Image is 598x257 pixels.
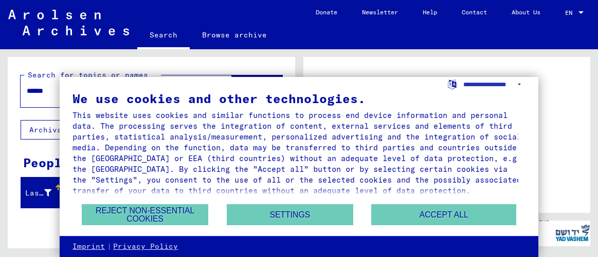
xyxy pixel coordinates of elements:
[73,110,525,196] div: This website uses cookies and similar functions to process end device information and personal da...
[21,120,130,140] button: Archival tree units
[190,23,279,47] a: Browse archive
[28,70,148,80] mat-label: Search for topics or names
[371,204,516,225] button: Accept all
[137,23,190,49] a: Search
[113,242,178,252] a: Privacy Policy
[82,204,209,225] button: Reject non-essential cookies
[227,204,354,225] button: Settings
[8,10,129,35] img: Arolsen_neg.svg
[73,92,525,105] div: We use cookies and other technologies.
[553,220,592,246] img: yv_logo.png
[232,75,282,107] button: Search
[73,242,105,252] a: Imprint
[25,188,51,199] div: Last Name
[565,9,576,16] span: EN
[23,153,69,172] div: People
[21,179,62,207] mat-header-cell: Last Name
[25,185,64,201] div: Last Name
